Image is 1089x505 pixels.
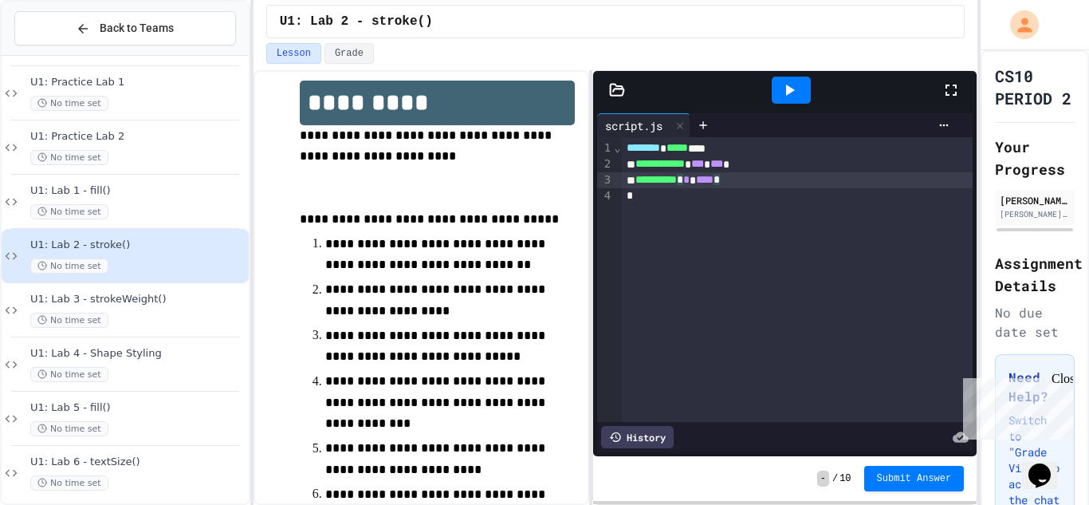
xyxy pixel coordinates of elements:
span: Submit Answer [877,472,952,485]
span: U1: Lab 2 - stroke() [30,239,246,252]
span: U1: Lab 4 - Shape Styling [30,347,246,361]
span: U1: Practice Lab 1 [30,76,246,89]
span: U1: Lab 2 - stroke() [280,12,433,31]
span: - [817,471,829,487]
h3: Need Help? [1008,368,1061,406]
button: Grade [324,43,374,64]
span: No time set [30,313,108,328]
span: No time set [30,367,108,382]
div: 4 [597,188,613,204]
div: 3 [597,172,613,188]
div: [PERSON_NAME][EMAIL_ADDRESS][DOMAIN_NAME] [1000,208,1070,220]
div: script.js [597,113,690,137]
span: No time set [30,204,108,219]
button: Back to Teams [14,11,236,45]
div: [PERSON_NAME] [1000,193,1070,207]
iframe: chat widget [957,372,1073,440]
h1: CS10 PERIOD 2 [995,65,1075,109]
span: / [832,472,838,485]
span: 10 [839,472,851,485]
span: No time set [30,150,108,165]
span: U1: Lab 3 - strokeWeight() [30,293,246,306]
span: Back to Teams [100,20,174,37]
span: U1: Lab 6 - textSize() [30,456,246,469]
span: No time set [30,258,108,274]
h2: Assignment Details [995,252,1075,297]
div: No due date set [995,303,1075,341]
button: Submit Answer [864,466,965,491]
span: U1: Practice Lab 2 [30,130,246,144]
div: 1 [597,140,613,156]
button: Lesson [266,43,321,64]
span: No time set [30,96,108,111]
iframe: chat widget [1022,441,1073,489]
span: U1: Lab 1 - fill() [30,184,246,198]
div: Chat with us now!Close [6,6,110,101]
span: U1: Lab 5 - fill() [30,401,246,415]
h2: Your Progress [995,136,1075,180]
div: script.js [597,117,670,134]
div: History [601,426,674,448]
span: No time set [30,475,108,491]
span: No time set [30,421,108,436]
div: My Account [993,6,1043,43]
div: 2 [597,156,613,172]
span: Fold line [613,141,621,154]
